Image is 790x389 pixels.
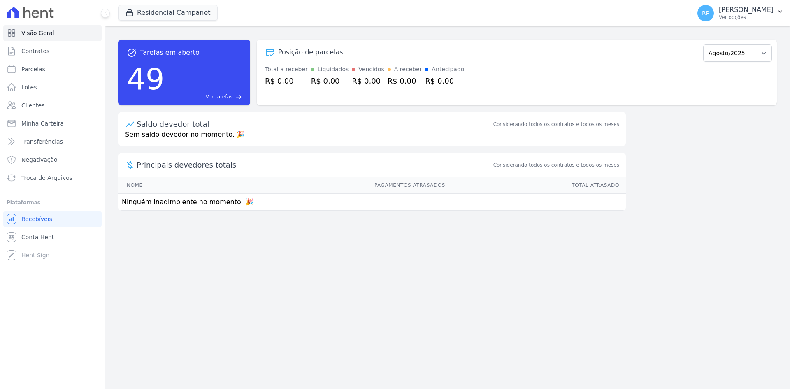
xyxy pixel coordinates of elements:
span: Considerando todos os contratos e todos os meses [493,161,619,169]
th: Total Atrasado [446,177,626,194]
a: Clientes [3,97,102,114]
div: Saldo devedor total [137,119,492,130]
span: Lotes [21,83,37,91]
div: Vencidos [358,65,384,74]
a: Negativação [3,151,102,168]
th: Pagamentos Atrasados [209,177,446,194]
div: Plataformas [7,198,98,207]
span: east [236,94,242,100]
span: Transferências [21,137,63,146]
th: Nome [118,177,209,194]
div: Liquidados [318,65,349,74]
div: R$ 0,00 [265,75,308,86]
a: Recebíveis [3,211,102,227]
span: Parcelas [21,65,45,73]
div: R$ 0,00 [388,75,422,86]
a: Transferências [3,133,102,150]
p: Sem saldo devedor no momento. 🎉 [118,130,626,146]
span: RP [702,10,709,16]
span: Clientes [21,101,44,109]
a: Lotes [3,79,102,96]
a: Parcelas [3,61,102,77]
div: Total a receber [265,65,308,74]
button: RP [PERSON_NAME] Ver opções [691,2,790,25]
div: 49 [127,58,165,100]
a: Visão Geral [3,25,102,41]
a: Conta Hent [3,229,102,245]
div: R$ 0,00 [352,75,384,86]
p: Ver opções [719,14,774,21]
div: R$ 0,00 [311,75,349,86]
span: Visão Geral [21,29,54,37]
a: Minha Carteira [3,115,102,132]
div: R$ 0,00 [425,75,464,86]
span: Negativação [21,156,58,164]
span: Conta Hent [21,233,54,241]
span: Ver tarefas [206,93,232,100]
span: task_alt [127,48,137,58]
p: [PERSON_NAME] [719,6,774,14]
span: Principais devedores totais [137,159,492,170]
div: Considerando todos os contratos e todos os meses [493,121,619,128]
div: Antecipado [432,65,464,74]
span: Tarefas em aberto [140,48,200,58]
span: Contratos [21,47,49,55]
td: Ninguém inadimplente no momento. 🎉 [118,194,626,211]
span: Minha Carteira [21,119,64,128]
span: Troca de Arquivos [21,174,72,182]
a: Ver tarefas east [168,93,242,100]
div: Posição de parcelas [278,47,343,57]
button: Residencial Campanet [118,5,218,21]
span: Recebíveis [21,215,52,223]
div: A receber [394,65,422,74]
a: Troca de Arquivos [3,170,102,186]
a: Contratos [3,43,102,59]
